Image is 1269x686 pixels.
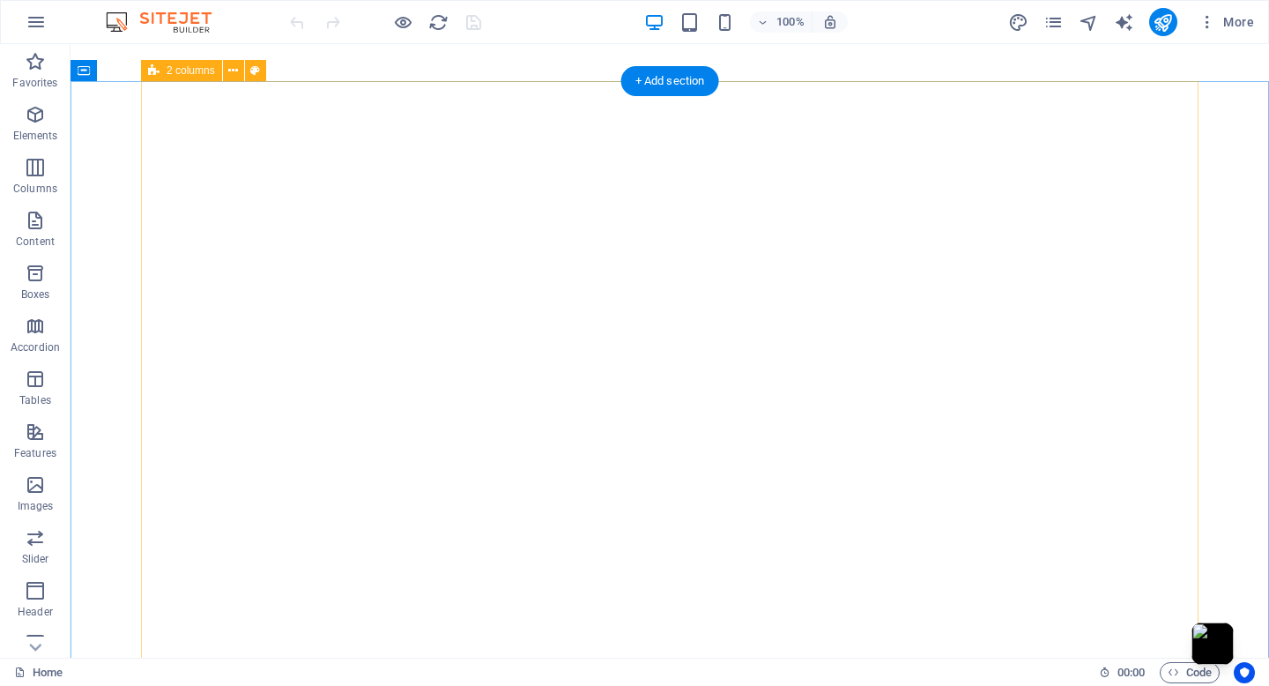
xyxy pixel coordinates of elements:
[1198,13,1254,31] span: More
[1008,11,1029,33] button: design
[822,14,838,30] i: On resize automatically adjust zoom level to fit chosen device.
[392,11,413,33] button: Click here to leave preview mode and continue editing
[1114,11,1135,33] button: text_generator
[18,605,53,619] p: Header
[1079,11,1100,33] button: navigator
[1008,12,1028,33] i: Design (Ctrl+Alt+Y)
[1043,12,1064,33] i: Pages (Ctrl+Alt+S)
[1117,662,1145,683] span: 00 00
[13,182,57,196] p: Columns
[1130,666,1132,679] span: :
[776,11,805,33] h6: 100%
[14,446,56,460] p: Features
[18,499,54,513] p: Images
[1168,662,1212,683] span: Code
[1043,11,1065,33] button: pages
[621,66,719,96] div: + Add section
[1114,12,1134,33] i: AI Writer
[22,552,49,566] p: Slider
[1191,8,1261,36] button: More
[19,393,51,407] p: Tables
[16,235,55,249] p: Content
[167,65,215,76] span: 2 columns
[12,76,57,90] p: Favorites
[11,340,60,354] p: Accordion
[1234,662,1255,683] button: Usercentrics
[1160,662,1220,683] button: Code
[428,12,449,33] i: Reload page
[1149,8,1177,36] button: publish
[750,11,813,33] button: 100%
[101,11,234,33] img: Editor Logo
[14,662,63,683] a: Click to cancel selection. Double-click to open Pages
[427,11,449,33] button: reload
[21,287,50,302] p: Boxes
[1099,662,1146,683] h6: Session time
[13,129,58,143] p: Elements
[1153,12,1173,33] i: Publish
[1079,12,1099,33] i: Navigator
